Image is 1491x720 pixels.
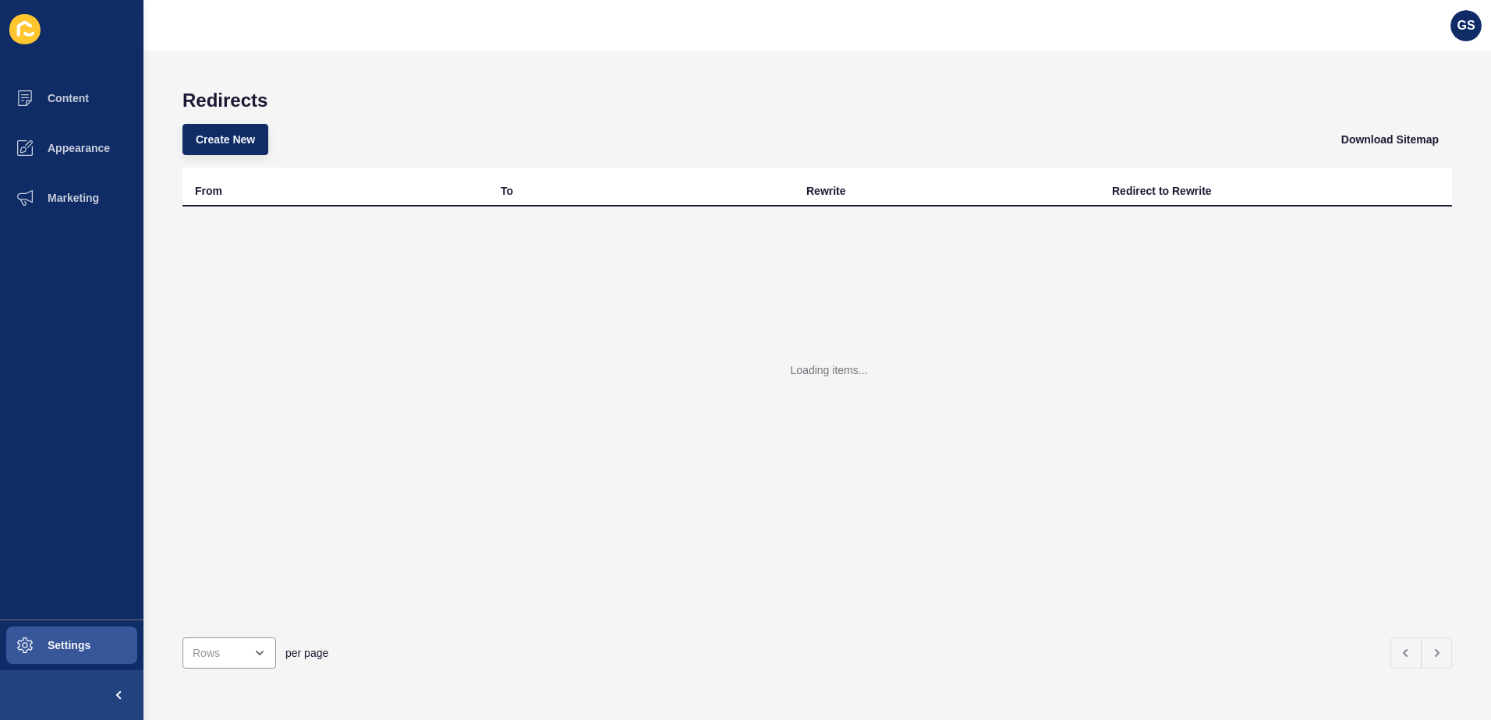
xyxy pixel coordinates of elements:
[501,183,513,199] div: To
[182,637,276,669] div: open menu
[1457,18,1475,34] span: GS
[806,183,846,199] div: Rewrite
[285,645,328,661] span: per page
[791,362,868,378] div: Loading items...
[182,90,1452,111] h1: Redirects
[1341,132,1439,147] span: Download Sitemap
[182,124,268,155] button: Create New
[196,132,255,147] span: Create New
[195,183,222,199] div: From
[1328,124,1452,155] button: Download Sitemap
[1112,183,1212,199] div: Redirect to Rewrite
